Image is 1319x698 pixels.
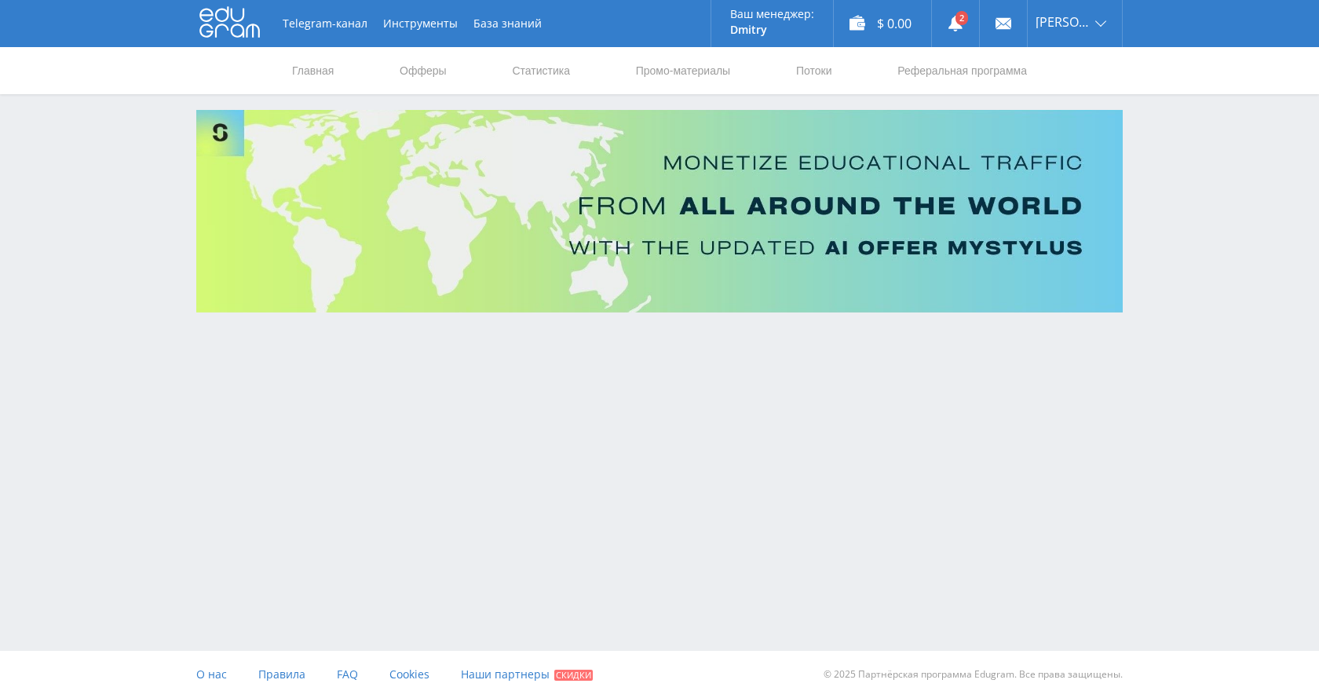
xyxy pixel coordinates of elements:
a: Офферы [398,47,448,94]
a: Промо-материалы [634,47,732,94]
p: Dmitry [730,24,814,36]
a: Реферальная программа [896,47,1029,94]
a: Статистика [510,47,572,94]
span: [PERSON_NAME] [1036,16,1091,28]
a: Правила [258,651,305,698]
span: Скидки [554,670,593,681]
p: Ваш менеджер: [730,8,814,20]
a: О нас [196,651,227,698]
div: © 2025 Партнёрская программа Edugram. Все права защищены. [667,651,1123,698]
span: О нас [196,667,227,682]
a: Главная [290,47,335,94]
span: FAQ [337,667,358,682]
img: Banner [196,110,1123,312]
a: Cookies [389,651,429,698]
a: Потоки [795,47,834,94]
span: Наши партнеры [461,667,550,682]
a: Наши партнеры Скидки [461,651,593,698]
span: Правила [258,667,305,682]
a: FAQ [337,651,358,698]
span: Cookies [389,667,429,682]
